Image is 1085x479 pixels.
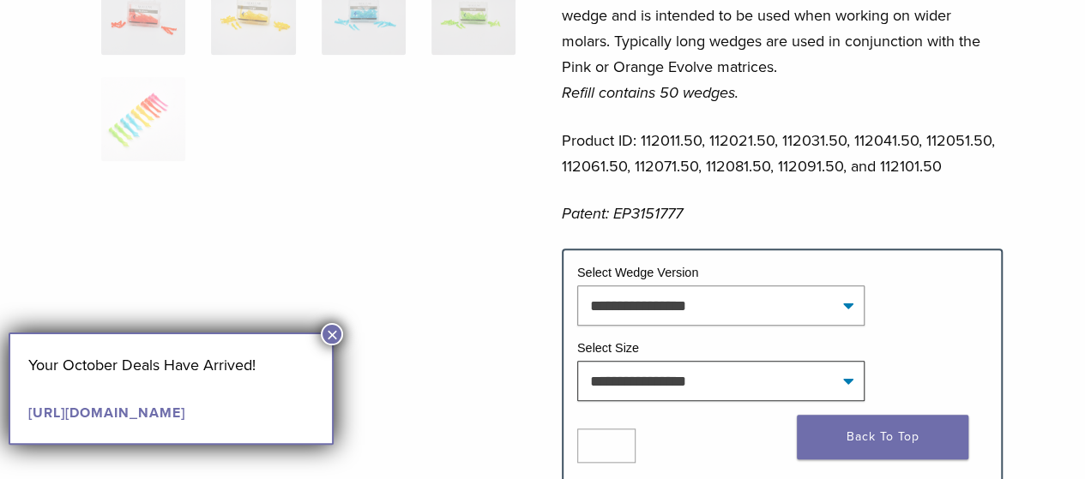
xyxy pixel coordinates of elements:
label: Select Wedge Version [577,266,698,279]
em: Refill contains 50 wedges. [562,83,738,102]
a: Back To Top [797,415,968,459]
p: Your October Deals Have Arrived! [28,352,315,378]
em: Patent: EP3151777 [562,204,683,223]
button: Close [321,323,343,345]
a: [URL][DOMAIN_NAME] [28,404,185,422]
label: Select Size [577,341,639,355]
p: Product ID: 112011.50, 112021.50, 112031.50, 112041.50, 112051.50, 112061.50, 112071.50, 112081.5... [562,128,1004,179]
img: Diamond Wedge and Long Diamond Wedge - Image 13 [101,77,185,161]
